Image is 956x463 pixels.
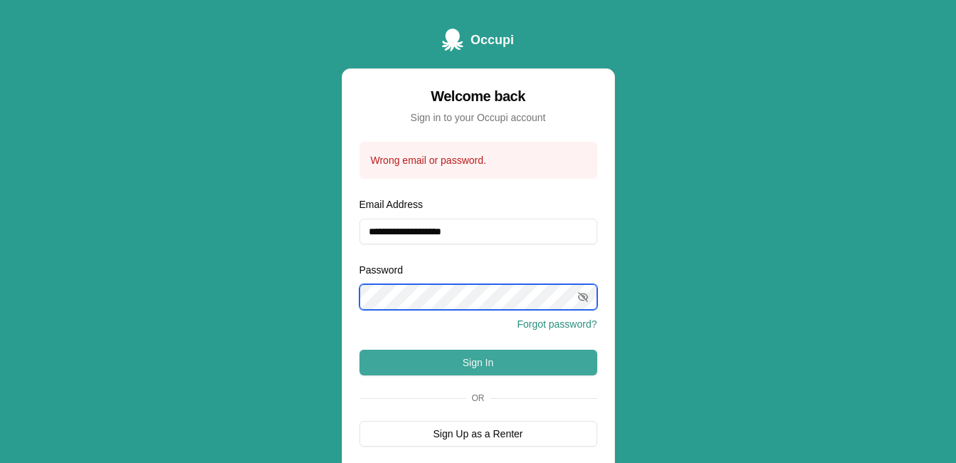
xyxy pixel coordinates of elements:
[359,350,597,375] button: Sign In
[359,264,403,276] label: Password
[359,199,423,210] label: Email Address
[359,421,597,447] button: Sign Up as a Renter
[517,317,597,331] button: Forgot password?
[359,110,597,125] div: Sign in to your Occupi account
[359,86,597,106] div: Welcome back
[371,153,586,167] div: Wrong email or password.
[471,30,514,50] span: Occupi
[442,28,514,51] a: Occupi
[466,392,490,404] span: Or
